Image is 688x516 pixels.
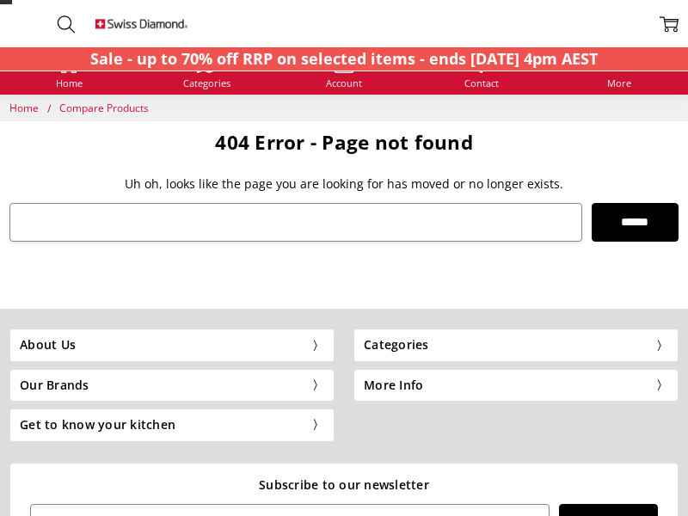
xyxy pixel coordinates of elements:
span: Contact [464,78,499,88]
img: Free Shipping On Every Order [95,5,188,42]
span: Home [9,101,39,115]
h5: Our Brands [9,369,335,402]
span: Account [326,78,362,88]
span: Home [56,78,83,88]
h1: 404 Error - Page not found [9,131,679,155]
a: Home [56,54,83,88]
p: Uh oh, looks like the page you are looking for has moved or no longer exists. [9,175,679,193]
h5: About Us [9,329,335,361]
a: Compare Products [59,101,149,115]
h5: Subscribe to our newsletter [30,476,659,494]
strong: Sale - up to 70% off RRP on selected items - ends [DATE] 4pm AEST [90,48,598,69]
h5: More Info [353,369,679,402]
span: More [607,78,631,88]
h5: Categories [353,329,679,361]
a: Home [9,101,41,115]
h5: Get to know your kitchen [9,408,335,441]
span: Categories [183,78,230,88]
